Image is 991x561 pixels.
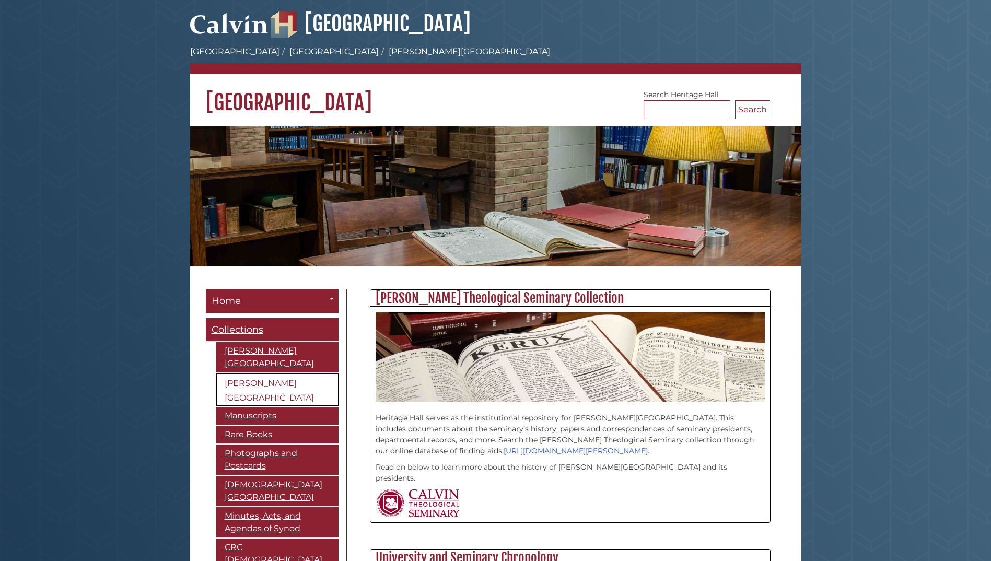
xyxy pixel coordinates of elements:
a: Photographs and Postcards [216,445,339,475]
span: Collections [212,324,263,335]
a: [PERSON_NAME][GEOGRAPHIC_DATA] [216,342,339,372]
h2: [PERSON_NAME] Theological Seminary Collection [370,290,770,307]
a: Rare Books [216,426,339,443]
img: Hekman Library Logo [271,11,297,38]
a: [GEOGRAPHIC_DATA] [271,10,471,37]
button: Search [735,100,770,119]
a: Minutes, Acts, and Agendas of Synod [216,507,339,537]
a: [GEOGRAPHIC_DATA] [289,46,379,56]
a: [GEOGRAPHIC_DATA] [190,46,279,56]
img: Calvin Theological Seminary [376,489,460,517]
li: [PERSON_NAME][GEOGRAPHIC_DATA] [379,45,550,58]
span: Home [212,295,241,307]
img: Calvin Theological Seminary Kerux [376,312,765,401]
a: Manuscripts [216,407,339,425]
p: Heritage Hall serves as the institutional repository for [PERSON_NAME][GEOGRAPHIC_DATA]. This inc... [376,402,765,457]
a: Calvin University [190,24,269,33]
a: Home [206,289,339,313]
nav: breadcrumb [190,45,801,74]
img: Calvin [190,8,269,38]
a: [DEMOGRAPHIC_DATA][GEOGRAPHIC_DATA] [216,476,339,506]
p: Read on below to learn more about the history of [PERSON_NAME][GEOGRAPHIC_DATA] and its presidents. [376,462,765,484]
a: Collections [206,318,339,342]
h1: [GEOGRAPHIC_DATA] [190,74,801,115]
a: [URL][DOMAIN_NAME][PERSON_NAME] [504,446,648,455]
a: [PERSON_NAME][GEOGRAPHIC_DATA] [216,373,339,406]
